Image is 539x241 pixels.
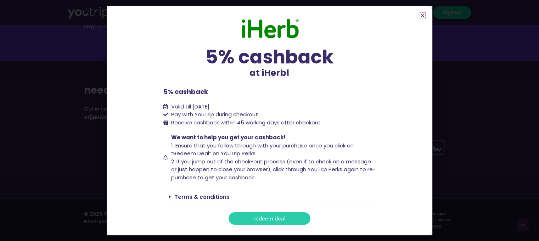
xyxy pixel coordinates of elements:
a: Close [420,13,425,18]
span: Pay with YouTrip during checkout [169,111,258,119]
div: Terms & conditions [163,189,376,205]
div: at iHerb! [163,47,376,80]
span: redeem deal [253,216,286,221]
div: 5% cashback [163,47,376,66]
a: Terms & conditions [174,193,230,201]
p: 5% cashback [163,87,376,96]
span: Receive cashback within 45 working days after checkout [169,119,321,127]
a: redeem deal [229,212,310,225]
span: Valid till [DATE] [169,103,209,111]
span: 2. If you jump out of the check-out process (even if to check on a message or just happen to clos... [171,158,376,181]
span: 1. Ensure that you follow through with your purchase once you click on “Redeem Deal” on YouTrip P... [171,142,354,157]
span: We want to help you get your cashback! [171,134,285,141]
